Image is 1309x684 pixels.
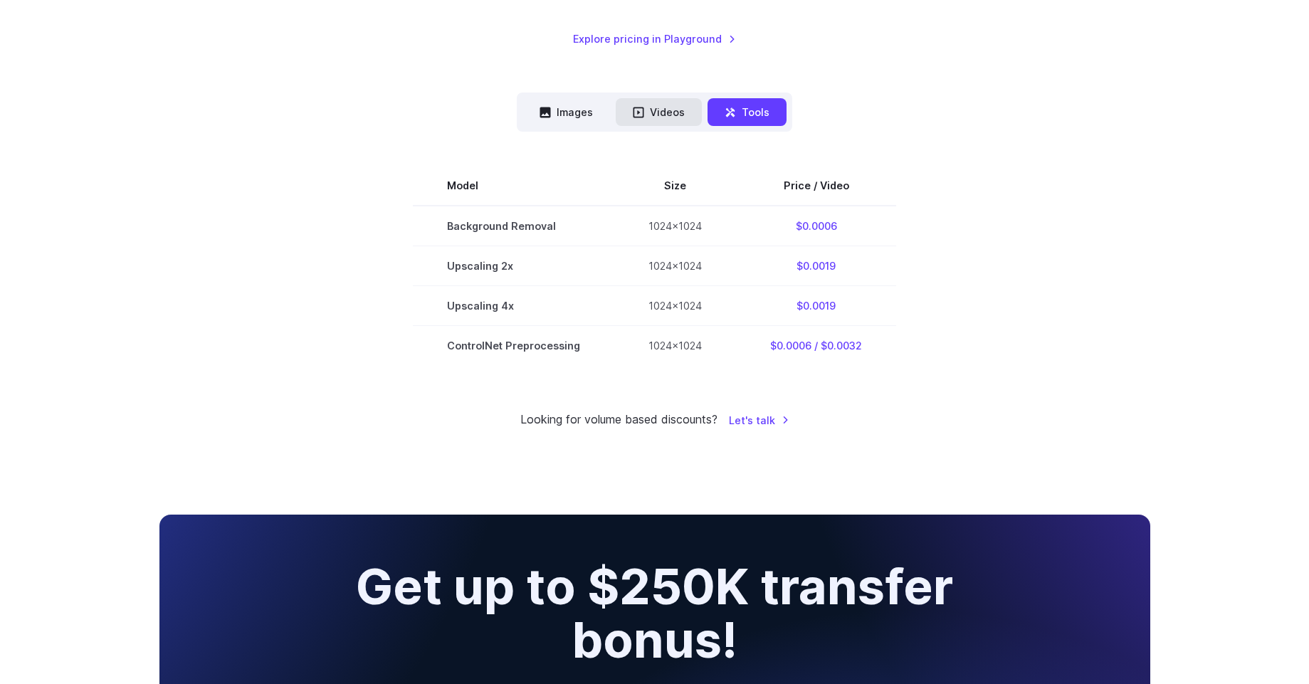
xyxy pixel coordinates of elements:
[413,206,614,246] td: Background Removal
[708,98,787,126] button: Tools
[729,412,789,428] a: Let's talk
[616,98,702,126] button: Videos
[614,166,736,206] th: Size
[736,206,896,246] td: $0.0006
[413,286,614,326] td: Upscaling 4x
[736,246,896,286] td: $0.0019
[614,286,736,326] td: 1024x1024
[614,206,736,246] td: 1024x1024
[736,166,896,206] th: Price / Video
[413,326,614,366] td: ControlNet Preprocessing
[573,31,736,47] a: Explore pricing in Playground
[736,286,896,326] td: $0.0019
[522,98,610,126] button: Images
[520,411,717,429] small: Looking for volume based discounts?
[413,166,614,206] th: Model
[295,560,1014,667] h2: Get up to $250K transfer bonus!
[413,246,614,286] td: Upscaling 2x
[614,246,736,286] td: 1024x1024
[736,326,896,366] td: $0.0006 / $0.0032
[614,326,736,366] td: 1024x1024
